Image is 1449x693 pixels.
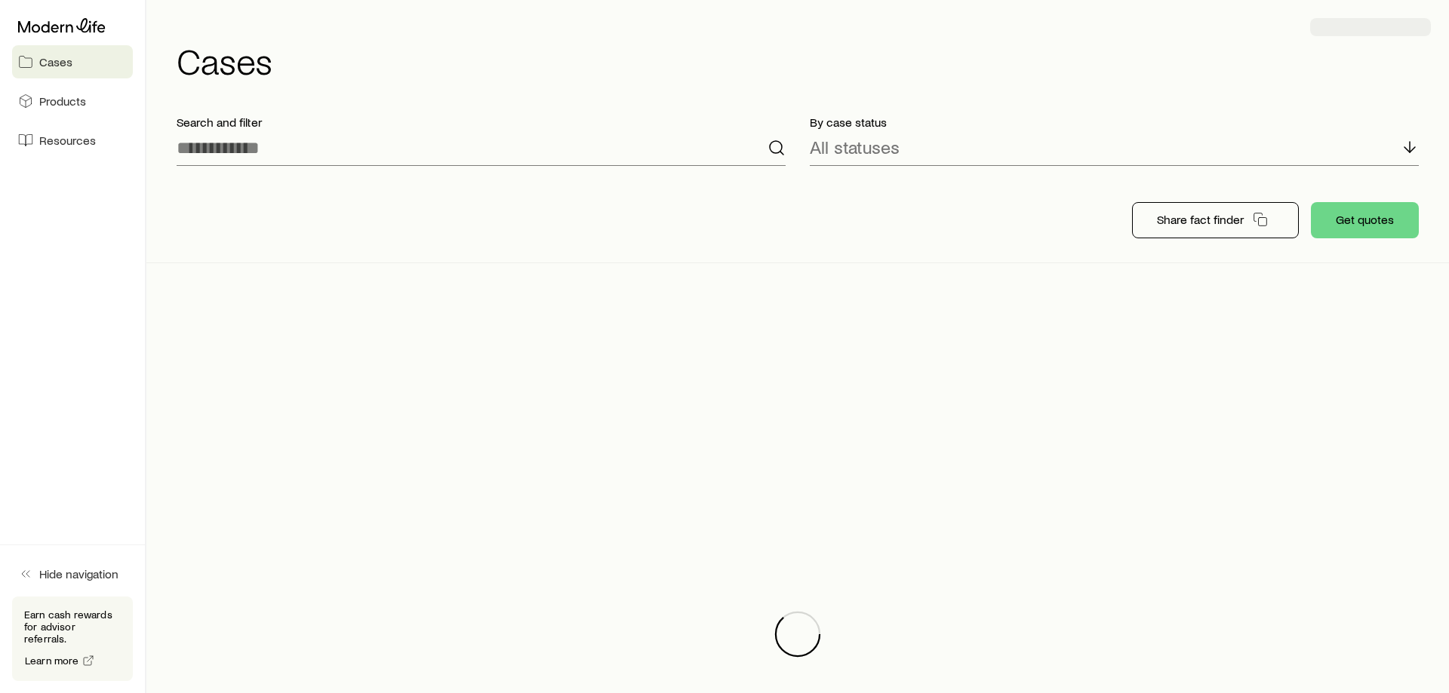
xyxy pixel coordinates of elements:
p: By case status [810,115,1419,130]
span: Hide navigation [39,566,118,581]
a: Products [12,84,133,118]
span: Resources [39,133,96,148]
p: Earn cash rewards for advisor referrals. [24,609,121,645]
h1: Cases [177,42,1431,78]
p: Share fact finder [1157,212,1244,227]
div: Earn cash rewards for advisor referrals.Learn more [12,596,133,681]
span: Products [39,94,86,109]
p: All statuses [810,136,900,158]
a: Cases [12,45,133,78]
p: Search and filter [177,115,786,130]
button: Get quotes [1311,202,1419,238]
a: Resources [12,124,133,157]
button: Hide navigation [12,557,133,590]
span: Cases [39,54,72,69]
span: Learn more [25,655,79,666]
button: Share fact finder [1132,202,1299,238]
